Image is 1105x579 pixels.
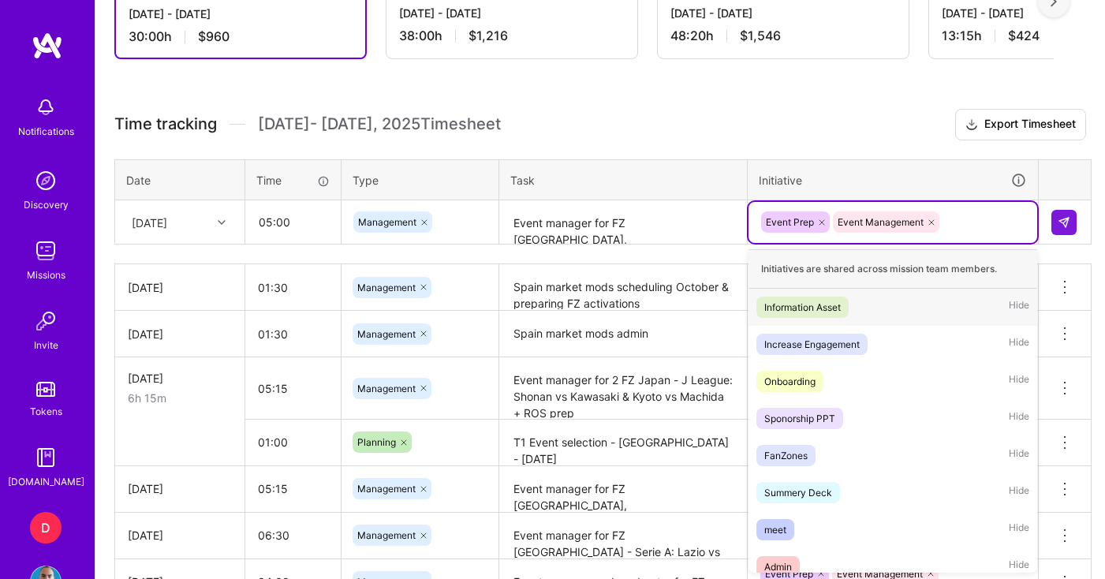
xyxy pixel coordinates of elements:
img: discovery [30,165,62,196]
th: Date [115,159,245,200]
img: teamwork [30,235,62,267]
div: Sponorship PPT [764,410,835,427]
input: HH:MM [245,313,341,355]
input: HH:MM [246,201,340,243]
a: D [26,512,65,544]
div: Discovery [24,196,69,213]
div: [DATE] [128,480,232,497]
input: HH:MM [245,267,341,308]
div: Tokens [30,403,62,420]
div: Time [256,172,330,189]
i: icon Download [965,117,978,133]
span: Management [357,529,416,541]
div: meet [764,521,786,538]
span: Planning [357,436,396,448]
i: icon Chevron [218,219,226,226]
textarea: Event manager for FZ [GEOGRAPHIC_DATA], [GEOGRAPHIC_DATA] & [GEOGRAPHIC_DATA] - Serie A: Napoli v... [501,468,745,511]
span: Hide [1009,408,1029,429]
span: Hide [1009,445,1029,466]
span: Event Management [838,216,924,228]
div: [DATE] [128,527,232,544]
div: Summery Deck [764,484,832,501]
span: $960 [198,28,230,45]
textarea: Spain market mods admin [501,312,745,356]
div: 6h 15m [128,390,232,406]
img: tokens [36,382,55,397]
span: Hide [1009,334,1029,355]
img: bell [30,92,62,123]
img: Invite [30,305,62,337]
span: Hide [1009,556,1029,577]
textarea: Event manager for FZ [GEOGRAPHIC_DATA] - Serie A: Lazio vs Roma + ROS prep [501,514,745,558]
div: D [30,512,62,544]
img: Submit [1058,216,1070,229]
div: [DOMAIN_NAME] [8,473,84,490]
span: Hide [1009,371,1029,392]
div: Onboarding [764,373,816,390]
input: HH:MM [245,468,341,510]
span: $1,216 [469,28,508,44]
th: Task [499,159,748,200]
textarea: Event manager for 2 FZ Japan - J League: Shonan vs Kawasaki & Kyoto vs Machida + ROS prep [501,359,745,418]
div: Admin [764,558,792,575]
input: HH:MM [245,368,341,409]
span: Time tracking [114,114,217,134]
div: [DATE] [128,279,232,296]
input: HH:MM [245,514,341,556]
span: Management [357,282,416,293]
div: [DATE] [128,370,232,387]
div: Initiative [759,171,1027,189]
div: FanZones [764,447,808,464]
div: Information Asset [764,299,841,316]
span: Event Prep [766,216,814,228]
span: $424 [1008,28,1040,44]
span: Management [357,328,416,340]
span: Hide [1009,482,1029,503]
div: Increase Engagement [764,336,860,353]
div: [DATE] - [DATE] [399,5,625,21]
div: Invite [34,337,58,353]
img: logo [32,32,63,60]
div: [DATE] [132,214,167,230]
div: 48:20 h [670,28,896,44]
button: Export Timesheet [955,109,1086,140]
span: $1,546 [740,28,781,44]
span: Management [357,483,416,495]
div: [DATE] - [DATE] [670,5,896,21]
textarea: Event manager for FZ [GEOGRAPHIC_DATA], [GEOGRAPHIC_DATA] & DACH - LaLiga: Real Oviedo vs Barcelo... [501,202,745,244]
span: Hide [1009,519,1029,540]
span: Management [358,216,416,228]
input: HH:MM [245,421,341,463]
div: 30:00 h [129,28,353,45]
textarea: T1 Event selection - [GEOGRAPHIC_DATA] - [DATE] [501,421,745,465]
textarea: Spain market mods scheduling October & preparing FZ activations [501,266,745,309]
span: Management [357,383,416,394]
div: [DATE] [128,326,232,342]
div: null [1051,210,1078,235]
div: 38:00 h [399,28,625,44]
div: Notifications [18,123,74,140]
span: Hide [1009,297,1029,318]
th: Type [342,159,499,200]
img: guide book [30,442,62,473]
span: [DATE] - [DATE] , 2025 Timesheet [258,114,501,134]
div: [DATE] - [DATE] [129,6,353,22]
div: Initiatives are shared across mission team members. [748,249,1037,289]
div: Missions [27,267,65,283]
